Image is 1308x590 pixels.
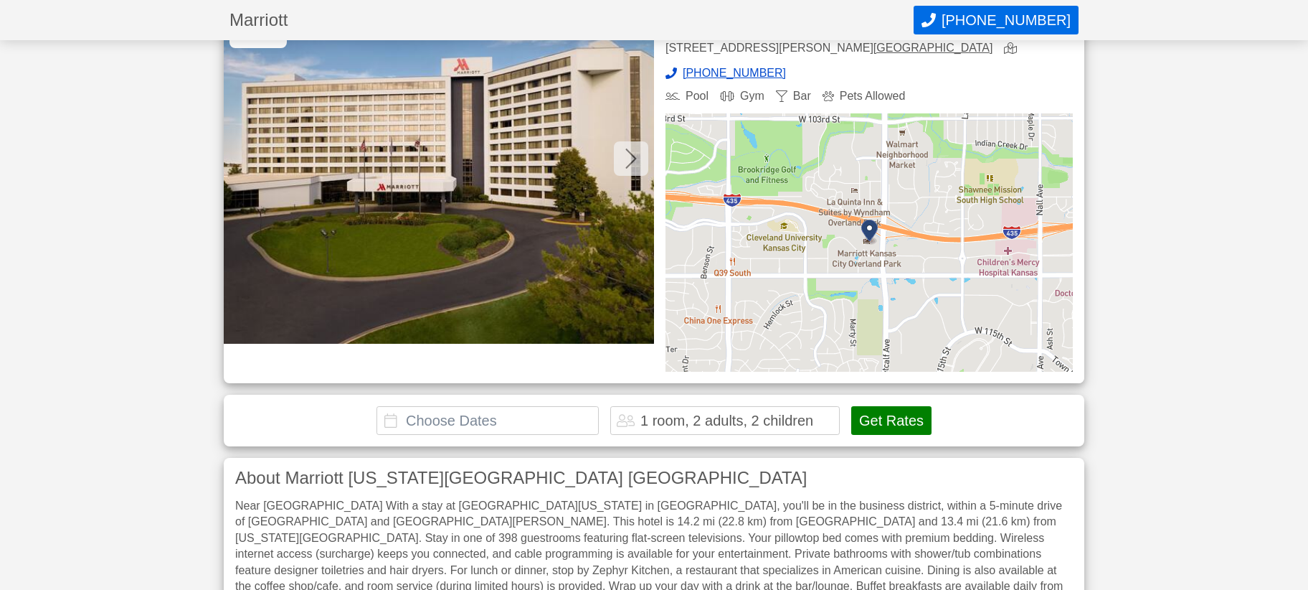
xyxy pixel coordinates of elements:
span: [PHONE_NUMBER] [683,67,786,79]
div: Gym [720,90,764,102]
div: Pool [665,90,708,102]
div: Pets Allowed [823,90,906,102]
a: [GEOGRAPHIC_DATA] [873,42,993,54]
img: map [665,113,1073,372]
h3: About Marriott [US_STATE][GEOGRAPHIC_DATA] [GEOGRAPHIC_DATA] [235,469,1073,487]
button: Get Rates [851,406,932,435]
div: 1 room, 2 adults, 2 children [640,413,813,428]
h1: Marriott [229,11,914,29]
button: Call [914,6,1079,34]
div: [STREET_ADDRESS][PERSON_NAME] [665,42,992,56]
a: view map [1004,42,1023,56]
div: Bar [776,90,811,102]
input: Choose Dates [376,406,599,435]
span: [PHONE_NUMBER] [942,12,1071,29]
